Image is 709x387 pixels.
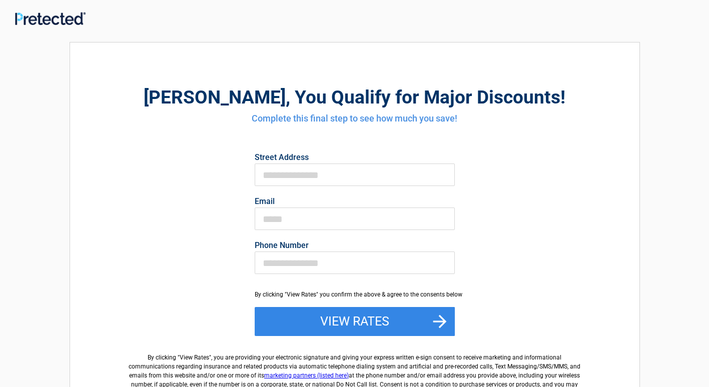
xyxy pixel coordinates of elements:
[125,85,584,109] h2: , You Qualify for Major Discounts!
[144,86,286,108] span: [PERSON_NAME]
[15,12,86,25] img: Main Logo
[255,241,455,249] label: Phone Number
[125,112,584,125] h4: Complete this final step to see how much you save!
[255,153,455,161] label: Street Address
[255,307,455,336] button: View Rates
[255,290,455,299] div: By clicking "View Rates" you confirm the above & agree to the consents below
[264,372,349,379] a: marketing partners (listed here)
[180,354,209,361] span: View Rates
[255,197,455,205] label: Email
